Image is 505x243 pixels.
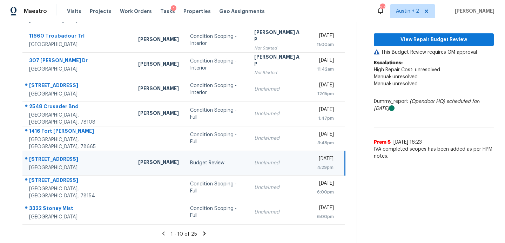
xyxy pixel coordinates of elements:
[29,103,127,112] div: 2548 Crusader Bnd
[312,164,334,171] div: 4:29pm
[396,8,419,15] span: Austin + 2
[29,156,127,164] div: [STREET_ADDRESS]
[190,180,243,195] div: Condition Scoping - Full
[312,90,334,97] div: 12:15pm
[29,164,127,171] div: [GEOGRAPHIC_DATA]
[254,86,301,93] div: Unclaimed
[312,41,334,48] div: 11:00am
[312,204,334,213] div: [DATE]
[254,184,301,191] div: Unclaimed
[452,8,494,15] span: [PERSON_NAME]
[374,139,391,146] span: Prem S
[312,155,334,164] div: [DATE]
[312,213,334,220] div: 6:00pm
[393,140,422,145] span: [DATE] 16:23
[254,29,301,45] div: [PERSON_NAME] A P
[29,32,127,41] div: 11660 Troubadour Trl
[138,60,179,69] div: [PERSON_NAME]
[374,146,494,160] span: IVA completed scopes has been added as per HPM notes.
[190,131,243,145] div: Condition Scoping - Full
[219,8,265,15] span: Geo Assignments
[254,53,301,69] div: [PERSON_NAME] A P
[120,8,152,15] span: Work Orders
[190,33,243,47] div: Condition Scoping - Interior
[190,82,243,96] div: Condition Scoping - Interior
[379,35,488,44] span: View Repair Budget Review
[254,110,301,117] div: Unclaimed
[374,49,494,56] p: This Budget Review requires GM approval
[138,36,179,45] div: [PERSON_NAME]
[90,8,112,15] span: Projects
[29,41,127,48] div: [GEOGRAPHIC_DATA]
[380,4,385,11] div: 27
[29,127,127,136] div: 1416 Fort [PERSON_NAME]
[254,45,301,52] div: Not Started
[29,82,127,91] div: [STREET_ADDRESS]
[29,136,127,150] div: [GEOGRAPHIC_DATA], [GEOGRAPHIC_DATA], 78665
[29,177,127,185] div: [STREET_ADDRESS]
[29,214,127,221] div: [GEOGRAPHIC_DATA]
[254,159,301,166] div: Unclaimed
[29,205,127,214] div: 3322 Stoney Mist
[312,66,334,73] div: 11:42am
[254,209,301,216] div: Unclaimed
[190,107,243,121] div: Condition Scoping - Full
[312,189,334,196] div: 6:00pm
[138,159,179,168] div: [PERSON_NAME]
[312,131,334,139] div: [DATE]
[254,69,301,76] div: Not Started
[171,232,197,237] span: 1 - 10 of 25
[374,98,494,112] div: Dummy_report
[312,57,334,66] div: [DATE]
[29,57,127,66] div: 307 [PERSON_NAME] Dr
[190,159,243,166] div: Budget Review
[374,81,418,86] span: Manual: unresolved
[183,8,211,15] span: Properties
[171,5,176,12] div: 1
[190,58,243,72] div: Condition Scoping - Interior
[312,32,334,41] div: [DATE]
[29,66,127,73] div: [GEOGRAPHIC_DATA]
[312,81,334,90] div: [DATE]
[29,91,127,98] div: [GEOGRAPHIC_DATA]
[312,180,334,189] div: [DATE]
[29,185,127,199] div: [GEOGRAPHIC_DATA], [GEOGRAPHIC_DATA], 78154
[67,8,81,15] span: Visits
[138,110,179,118] div: [PERSON_NAME]
[374,60,403,65] b: Escalations:
[374,74,418,79] span: Manual: unresolved
[190,205,243,219] div: Condition Scoping - Full
[410,99,445,104] i: (Opendoor HQ)
[374,33,494,46] button: View Repair Budget Review
[24,8,47,15] span: Maestro
[29,112,127,126] div: [GEOGRAPHIC_DATA], [GEOGRAPHIC_DATA], 78108
[312,139,334,146] div: 3:48pm
[312,115,334,122] div: 1:47pm
[254,135,301,142] div: Unclaimed
[374,67,440,72] span: High Repair Cost: unresolved
[160,9,175,14] span: Tasks
[374,99,480,111] i: scheduled for: [DATE]
[312,106,334,115] div: [DATE]
[138,85,179,94] div: [PERSON_NAME]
